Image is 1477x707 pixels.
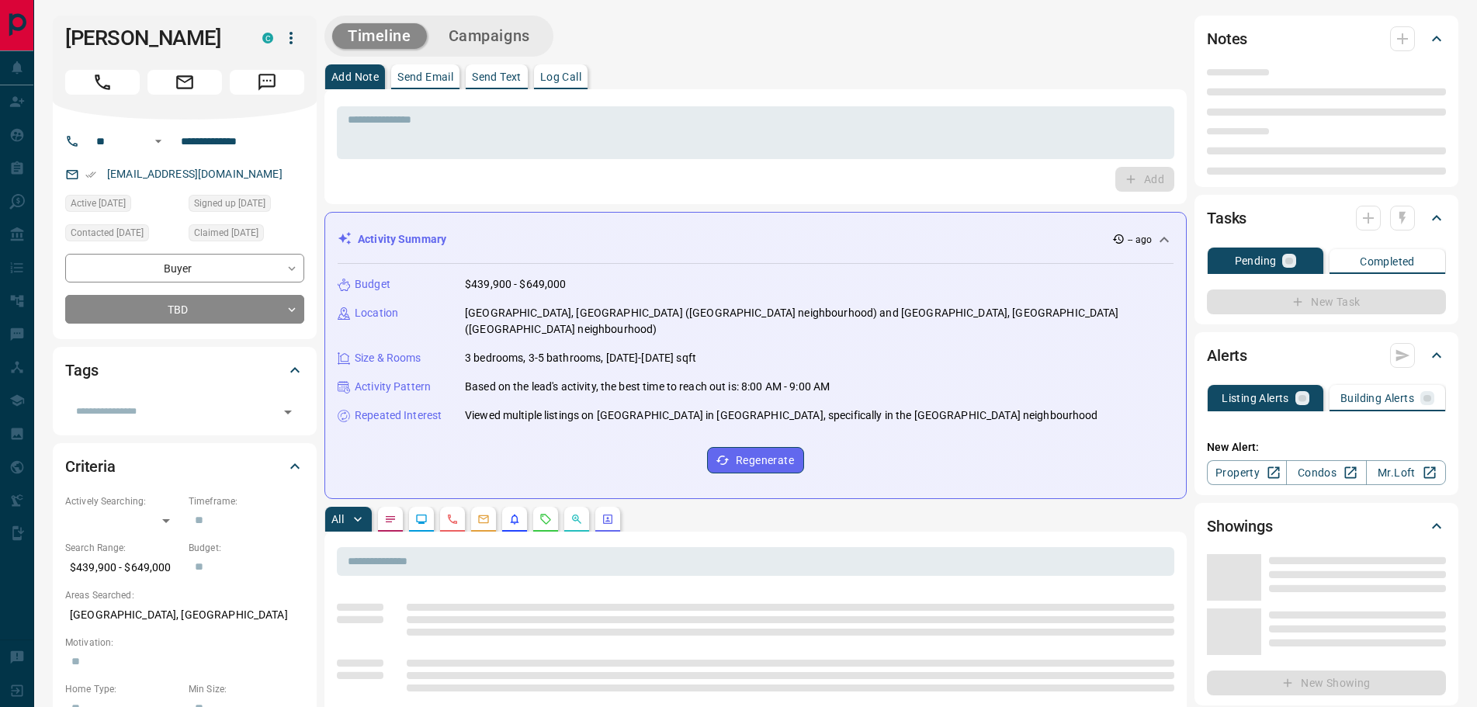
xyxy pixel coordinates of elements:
div: Wed Sep 03 2025 [65,195,181,217]
a: [EMAIL_ADDRESS][DOMAIN_NAME] [107,168,283,180]
div: Thu Sep 04 2025 [189,224,304,246]
svg: Lead Browsing Activity [415,513,428,525]
p: Budget: [189,541,304,555]
h2: Tasks [1207,206,1246,230]
p: Motivation: [65,636,304,650]
p: $439,900 - $649,000 [65,555,181,581]
p: Actively Searching: [65,494,181,508]
h2: Tags [65,358,98,383]
p: [GEOGRAPHIC_DATA], [GEOGRAPHIC_DATA] [65,602,304,628]
a: Property [1207,460,1287,485]
h2: Notes [1207,26,1247,51]
div: Showings [1207,508,1446,545]
a: Condos [1286,460,1366,485]
div: Activity Summary-- ago [338,225,1174,254]
h2: Criteria [65,454,116,479]
span: Contacted [DATE] [71,225,144,241]
h2: Alerts [1207,343,1247,368]
div: TBD [65,295,304,324]
svg: Requests [539,513,552,525]
p: [GEOGRAPHIC_DATA], [GEOGRAPHIC_DATA] ([GEOGRAPHIC_DATA] neighbourhood) and [GEOGRAPHIC_DATA], [GE... [465,305,1174,338]
span: Call [65,70,140,95]
p: Home Type: [65,682,181,696]
p: All [331,514,344,525]
span: Email [147,70,222,95]
h1: [PERSON_NAME] [65,26,239,50]
h2: Showings [1207,514,1273,539]
p: Size & Rooms [355,350,421,366]
button: Open [277,401,299,423]
div: Tasks [1207,199,1446,237]
svg: Listing Alerts [508,513,521,525]
p: Send Text [472,71,522,82]
p: Based on the lead's activity, the best time to reach out is: 8:00 AM - 9:00 AM [465,379,830,395]
svg: Emails [477,513,490,525]
p: Repeated Interest [355,407,442,424]
p: Add Note [331,71,379,82]
p: Viewed multiple listings on [GEOGRAPHIC_DATA] in [GEOGRAPHIC_DATA], specifically in the [GEOGRAPH... [465,407,1098,424]
p: Search Range: [65,541,181,555]
p: Pending [1235,255,1277,266]
p: Min Size: [189,682,304,696]
p: 3 bedrooms, 3-5 bathrooms, [DATE]-[DATE] sqft [465,350,696,366]
p: Listing Alerts [1222,393,1289,404]
div: Buyer [65,254,304,282]
a: Mr.Loft [1366,460,1446,485]
p: Budget [355,276,390,293]
button: Regenerate [707,447,804,473]
div: Mon Aug 23 2021 [189,195,304,217]
p: Location [355,305,398,321]
p: Building Alerts [1340,393,1414,404]
svg: Agent Actions [602,513,614,525]
span: Active [DATE] [71,196,126,211]
p: Send Email [397,71,453,82]
svg: Notes [384,513,397,525]
p: Timeframe: [189,494,304,508]
p: Areas Searched: [65,588,304,602]
p: Log Call [540,71,581,82]
button: Timeline [332,23,427,49]
div: Alerts [1207,337,1446,374]
div: Tags [65,352,304,389]
span: Message [230,70,304,95]
svg: Opportunities [570,513,583,525]
p: Activity Summary [358,231,446,248]
div: Criteria [65,448,304,485]
svg: Email Verified [85,169,96,180]
p: Activity Pattern [355,379,431,395]
div: Thu Sep 04 2025 [65,224,181,246]
div: condos.ca [262,33,273,43]
div: Notes [1207,20,1446,57]
p: -- ago [1128,233,1152,247]
p: New Alert: [1207,439,1446,456]
span: Signed up [DATE] [194,196,265,211]
p: $439,900 - $649,000 [465,276,567,293]
button: Open [149,132,168,151]
p: Completed [1360,256,1415,267]
button: Campaigns [433,23,546,49]
svg: Calls [446,513,459,525]
span: Claimed [DATE] [194,225,258,241]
